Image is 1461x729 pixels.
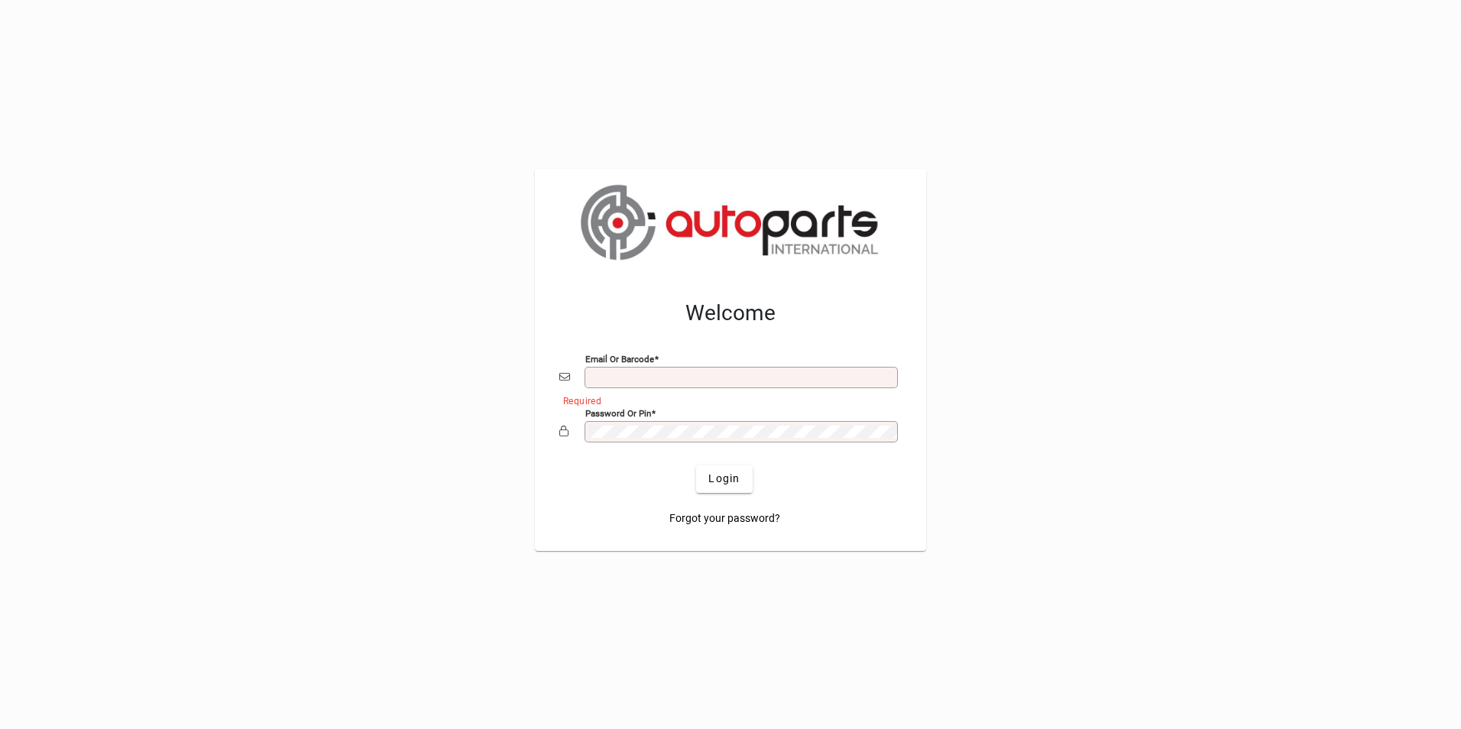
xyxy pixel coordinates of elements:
[708,471,740,487] span: Login
[663,505,786,533] a: Forgot your password?
[559,300,902,326] h2: Welcome
[696,465,752,493] button: Login
[585,407,651,418] mat-label: Password or Pin
[585,353,654,364] mat-label: Email or Barcode
[563,392,889,408] mat-error: Required
[669,510,780,526] span: Forgot your password?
